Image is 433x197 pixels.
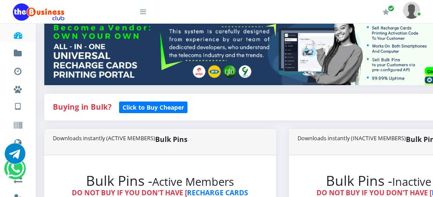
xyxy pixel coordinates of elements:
a: Click to Buy Cheaper [119,102,187,112]
a: Chat for support [5,150,25,164]
a: Miscellaneous Payments [13,77,23,98]
strong: Bulk Pins [53,134,267,145]
a: VTU [13,95,23,116]
a: International VTU [33,107,104,122]
img: Logo [13,3,64,21]
b: Click to Buy Cheaper [123,103,184,111]
a: Chat for support [6,165,24,179]
a: Nigerian VTU [33,95,104,109]
img: User [403,2,420,18]
h2: Bulk Pins - [61,172,259,189]
small: Downloads instantly (INACTIVE MEMBERS) [298,134,406,142]
a: Dashboard [13,23,23,44]
small: Downloads instantly (ACTIVE MEMBERS) [53,134,155,142]
strong: Buying in Bulk? [53,102,111,112]
a: Transactions [13,59,23,80]
a: Fund wallet [13,41,23,62]
a: Vouchers [13,114,23,134]
i: Renew/Upgrade Subscription [383,9,389,15]
span: Renew/Upgrade Subscription [388,5,394,12]
a: Data [13,131,23,152]
small: Active Members [152,174,234,189]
